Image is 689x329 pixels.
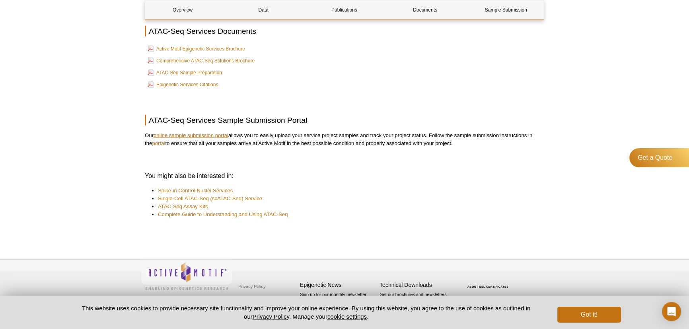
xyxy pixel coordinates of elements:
a: Spike-in Control Nuclei Services [158,187,233,195]
a: Overview [145,0,220,19]
a: Privacy Policy [236,281,267,292]
a: Complete Guide to Understanding and Using ATAC-Seq [158,211,288,219]
a: Get a Quote [629,148,689,167]
h2: ATAC-Seq Services Documents [145,26,544,37]
a: Publications [307,0,381,19]
a: Privacy Policy [253,313,289,320]
a: ATAC-Seq Assay Kits [158,203,208,211]
a: Active Motif Epigenetic Services Brochure [148,44,245,54]
a: Documents [388,0,463,19]
table: Click to Verify - This site chose Symantec SSL for secure e-commerce and confidential communicati... [459,274,519,291]
div: Open Intercom Messenger [662,302,681,321]
h3: You might also be interested in: [145,171,544,181]
a: online sample submission portal [154,132,228,138]
a: Single-Cell ATAC-Seq (scATAC-Seq) Service [158,195,262,203]
p: Sign up for our monthly newsletter highlighting recent publications in the field of epigenetics. [300,291,376,318]
a: Comprehensive ATAC-Seq Solutions Brochure [148,56,255,66]
a: Data [226,0,301,19]
h4: Technical Downloads [380,282,455,288]
a: ABOUT SSL CERTIFICATES [467,285,509,288]
p: This website uses cookies to provide necessary site functionality and improve your online experie... [68,304,544,321]
h2: ATAC-Seq Services Sample Submission Portal [145,115,544,126]
img: Active Motif, [141,260,232,292]
a: ATAC-Seq Sample Preparation [148,68,222,77]
a: Terms & Conditions [236,292,278,304]
h4: Epigenetic News [300,282,376,288]
button: Got it! [557,307,621,323]
button: cookie settings [327,313,367,320]
p: Get our brochures and newsletters, or request them by mail. [380,291,455,312]
a: portal [152,140,165,146]
a: Sample Submission [469,0,543,19]
a: Epigenetic Services Citations [148,80,218,89]
p: Our allows you to easily upload your service project samples and track your project status. Follo... [145,132,544,147]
